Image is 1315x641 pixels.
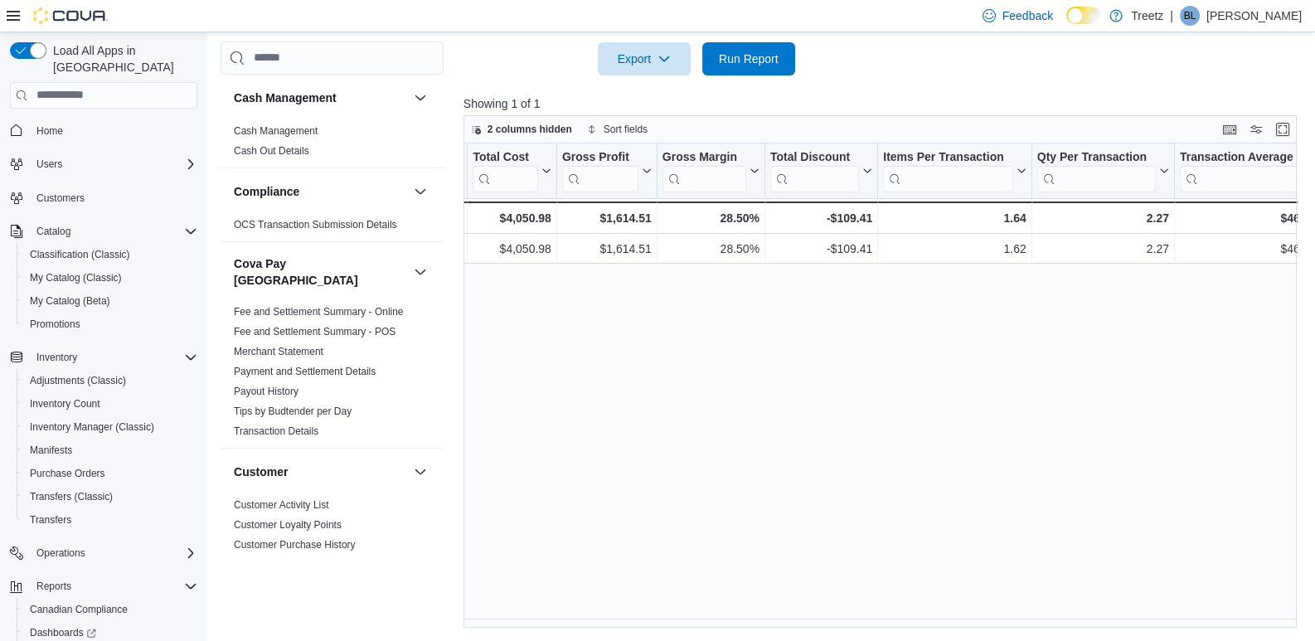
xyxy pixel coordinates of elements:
[234,124,318,138] span: Cash Management
[3,186,204,210] button: Customers
[30,187,197,208] span: Customers
[234,125,318,137] a: Cash Management
[23,245,137,265] a: Classification (Classic)
[221,215,444,241] div: Compliance
[23,464,112,483] a: Purchase Orders
[30,154,69,174] button: Users
[410,462,430,482] button: Customer
[580,119,654,139] button: Sort fields
[3,153,204,176] button: Users
[23,291,197,311] span: My Catalog (Beta)
[463,95,1306,112] p: Showing 1 of 1
[30,347,84,367] button: Inventory
[23,394,107,414] a: Inventory Count
[17,462,204,485] button: Purchase Orders
[30,271,122,284] span: My Catalog (Classic)
[30,603,128,616] span: Canadian Compliance
[1002,7,1053,24] span: Feedback
[17,392,204,415] button: Inventory Count
[1036,208,1168,228] div: 2.27
[234,464,288,480] h3: Customer
[234,255,407,289] button: Cova Pay [GEOGRAPHIC_DATA]
[234,519,342,531] a: Customer Loyalty Points
[234,405,352,417] a: Tips by Budtender per Day
[598,42,691,75] button: Export
[234,90,337,106] h3: Cash Management
[36,225,70,238] span: Catalog
[3,119,204,143] button: Home
[234,425,318,437] a: Transaction Details
[30,513,71,527] span: Transfers
[719,51,779,67] span: Run Report
[1273,119,1293,139] button: Enter fullscreen
[23,487,119,507] a: Transfers (Classic)
[30,397,100,410] span: Inventory Count
[1066,7,1101,24] input: Dark Mode
[3,575,204,598] button: Reports
[33,7,108,24] img: Cova
[604,123,648,136] span: Sort fields
[30,420,154,434] span: Inventory Manager (Classic)
[410,262,430,282] button: Cova Pay [GEOGRAPHIC_DATA]
[1066,24,1067,25] span: Dark Mode
[883,208,1026,228] div: 1.64
[30,347,197,367] span: Inventory
[234,183,299,200] h3: Compliance
[770,208,872,228] div: -$109.41
[234,365,376,378] span: Payment and Settlement Details
[17,485,204,508] button: Transfers (Classic)
[234,385,298,398] span: Payout History
[23,268,197,288] span: My Catalog (Classic)
[23,417,161,437] a: Inventory Manager (Classic)
[23,440,197,460] span: Manifests
[30,154,197,174] span: Users
[23,268,129,288] a: My Catalog (Classic)
[17,508,204,532] button: Transfers
[234,90,407,106] button: Cash Management
[221,121,444,168] div: Cash Management
[234,538,356,551] span: Customer Purchase History
[17,313,204,336] button: Promotions
[30,576,78,596] button: Reports
[1246,119,1266,139] button: Display options
[662,208,759,228] div: 28.50%
[234,218,397,231] span: OCS Transaction Submission Details
[234,345,323,358] span: Merchant Statement
[23,417,197,437] span: Inventory Manager (Classic)
[234,425,318,438] span: Transaction Details
[17,439,204,462] button: Manifests
[702,42,795,75] button: Run Report
[30,248,130,261] span: Classification (Classic)
[23,440,79,460] a: Manifests
[234,145,309,157] a: Cash Out Details
[488,123,572,136] span: 2 columns hidden
[234,498,329,512] span: Customer Activity List
[30,188,91,208] a: Customers
[17,289,204,313] button: My Catalog (Beta)
[23,371,197,391] span: Adjustments (Classic)
[562,208,652,228] div: $1,614.51
[234,405,352,418] span: Tips by Budtender per Day
[30,294,110,308] span: My Catalog (Beta)
[234,306,404,318] a: Fee and Settlement Summary - Online
[23,314,197,334] span: Promotions
[30,318,80,331] span: Promotions
[30,221,197,241] span: Catalog
[23,464,197,483] span: Purchase Orders
[36,580,71,593] span: Reports
[30,543,197,563] span: Operations
[234,464,407,480] button: Customer
[36,124,63,138] span: Home
[410,88,430,108] button: Cash Management
[221,495,444,601] div: Customer
[30,444,72,457] span: Manifests
[234,499,329,511] a: Customer Activity List
[30,576,197,596] span: Reports
[23,510,197,530] span: Transfers
[30,490,113,503] span: Transfers (Classic)
[23,394,197,414] span: Inventory Count
[36,192,85,205] span: Customers
[30,121,70,141] a: Home
[464,119,579,139] button: 2 columns hidden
